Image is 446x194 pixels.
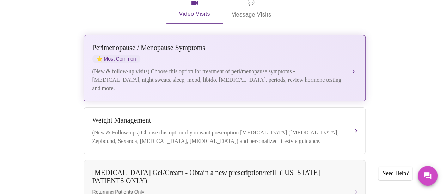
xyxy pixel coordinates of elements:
[92,116,343,124] div: Weight Management
[92,67,343,93] div: (New & follow-up visits) Choose this option for treatment of peri/menopause symptoms - [MEDICAL_D...
[92,169,343,185] div: [MEDICAL_DATA] Gel/Cream - Obtain a new prescription/refill ([US_STATE] PATIENTS ONLY)
[92,55,140,63] span: Most Common
[84,107,366,154] button: Weight Management(New & Follow-ups) Choose this option if you want prescription [MEDICAL_DATA] ([...
[97,56,103,62] span: star
[378,167,412,180] div: Need Help?
[92,44,343,52] div: Perimenopause / Menopause Symptoms
[84,35,366,101] button: Perimenopause / Menopause SymptomsstarMost Common(New & follow-up visits) Choose this option for ...
[92,129,343,145] div: (New & Follow-ups) Choose this option if you want prescription [MEDICAL_DATA] ([MEDICAL_DATA], Ze...
[418,166,438,186] button: Messages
